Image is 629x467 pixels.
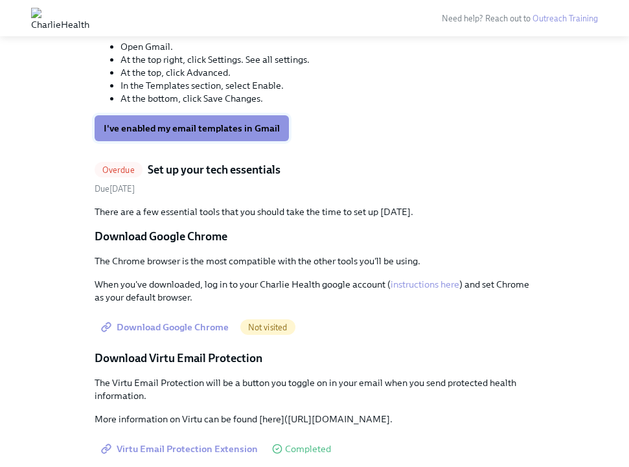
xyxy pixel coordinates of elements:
[31,8,89,28] img: CharlieHealth
[95,278,535,304] p: When you've downloaded, log in to your Charlie Health google account ( ) and set Chrome as your d...
[104,122,280,135] span: I've enabled my email templates in Gmail
[95,229,535,244] p: Download Google Chrome
[95,413,535,426] p: More information on Virtu can be found [here]([URL][DOMAIN_NAME].
[442,14,598,23] span: Need help? Reach out to
[95,165,143,175] span: Overdue
[95,162,535,195] a: OverdueSet up your tech essentialsDue[DATE]
[95,255,535,268] p: The Chrome browser is the most compatible with the other tools you'll be using.
[148,162,280,177] h5: Set up your tech essentials
[104,321,229,334] span: Download Google Chrome
[95,376,535,402] p: The Virtu Email Protection will be a button you toggle on in your email when you send protected h...
[95,436,267,462] a: Virtu Email Protection Extension
[95,184,135,194] span: Tuesday, October 7th 2025, 10:00 am
[120,66,535,79] li: At the top, click Advanced.
[391,279,459,290] a: instructions here
[120,79,535,92] li: In the Templates section, select Enable.
[285,444,331,454] span: Completed
[95,350,535,366] p: Download Virtu Email Protection
[532,14,598,23] a: Outreach Training
[95,314,238,340] a: Download Google Chrome
[95,205,535,218] p: There are a few essential tools that you should take the time to set up [DATE].
[104,442,258,455] span: Virtu Email Protection Extension
[95,115,289,141] button: I've enabled my email templates in Gmail
[120,40,535,53] li: Open Gmail.
[120,53,535,66] li: At the top right, click Settings. See all settings.
[240,323,295,332] span: Not visited
[120,92,535,105] li: At the bottom, click Save Changes.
